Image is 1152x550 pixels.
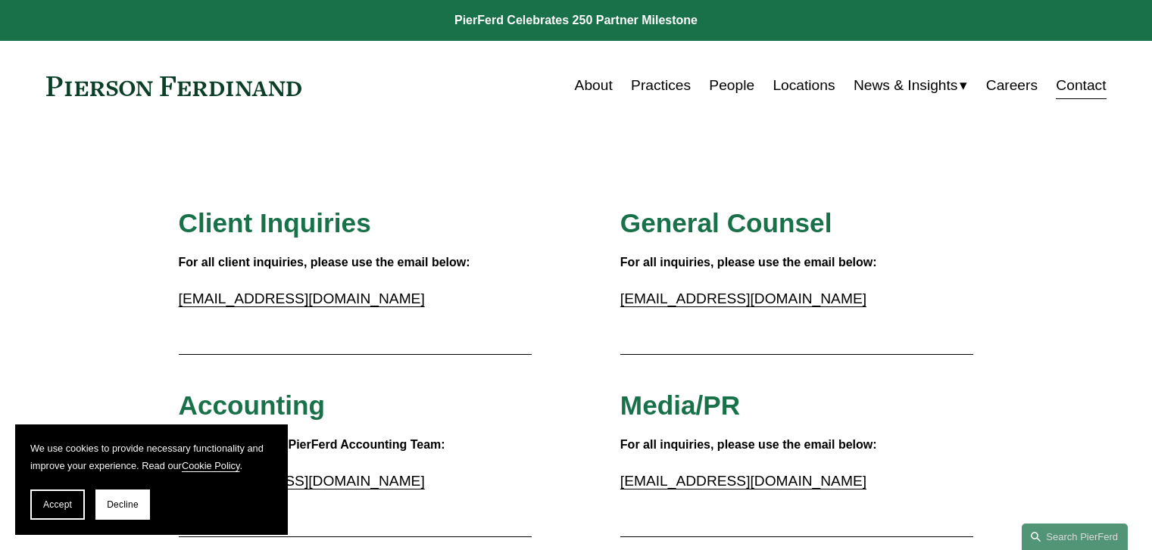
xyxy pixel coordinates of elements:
[620,473,866,489] a: [EMAIL_ADDRESS][DOMAIN_NAME]
[30,489,85,520] button: Accept
[179,390,326,420] span: Accounting
[620,390,740,420] span: Media/PR
[620,438,877,451] strong: For all inquiries, please use the email below:
[95,489,150,520] button: Decline
[179,291,425,306] a: [EMAIL_ADDRESS][DOMAIN_NAME]
[620,256,877,269] strong: For all inquiries, please use the email below:
[575,71,613,100] a: About
[1056,71,1106,100] a: Contact
[854,73,958,99] span: News & Insights
[182,460,240,471] a: Cookie Policy
[179,438,445,451] strong: Please contact the PierFerd Accounting Team:
[43,499,72,510] span: Accept
[179,256,470,269] strong: For all client inquiries, please use the email below:
[15,424,288,535] section: Cookie banner
[179,473,425,489] a: [EMAIL_ADDRESS][DOMAIN_NAME]
[709,71,754,100] a: People
[620,291,866,306] a: [EMAIL_ADDRESS][DOMAIN_NAME]
[854,71,968,100] a: folder dropdown
[30,440,273,474] p: We use cookies to provide necessary functionality and improve your experience. Read our .
[107,499,139,510] span: Decline
[620,208,832,238] span: General Counsel
[631,71,691,100] a: Practices
[986,71,1038,100] a: Careers
[773,71,835,100] a: Locations
[1022,524,1128,550] a: Search this site
[179,208,371,238] span: Client Inquiries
